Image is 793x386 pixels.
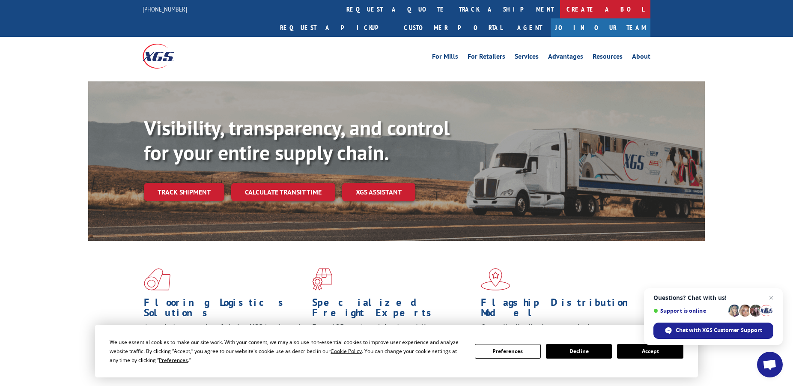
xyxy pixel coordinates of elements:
a: Agent [509,18,551,37]
a: Track shipment [144,183,224,201]
span: As an industry carrier of choice, XGS has brought innovation and dedication to flooring logistics... [144,322,305,353]
span: Chat with XGS Customer Support [676,326,762,334]
a: Customer Portal [397,18,509,37]
span: Support is online [653,308,725,314]
span: Questions? Chat with us! [653,294,773,301]
a: About [632,53,650,63]
div: We use essential cookies to make our site work. With your consent, we may also use non-essential ... [110,338,464,365]
button: Decline [546,344,612,359]
div: Cookie Consent Prompt [95,325,698,377]
a: XGS ASSISTANT [342,183,415,201]
a: Request a pickup [274,18,397,37]
span: Cookie Policy [331,347,362,355]
a: Calculate transit time [231,183,335,201]
span: Preferences [159,356,188,364]
h1: Flagship Distribution Model [481,297,643,322]
a: Join Our Team [551,18,650,37]
p: From 123 overlength loads to delicate cargo, our experienced staff knows the best way to move you... [312,322,474,360]
a: For Mills [432,53,458,63]
a: For Retailers [468,53,505,63]
button: Accept [617,344,683,359]
span: Chat with XGS Customer Support [653,323,773,339]
a: Resources [593,53,623,63]
h1: Flooring Logistics Solutions [144,297,306,322]
a: Advantages [548,53,583,63]
a: [PHONE_NUMBER] [143,5,187,13]
img: xgs-icon-focused-on-flooring-red [312,268,332,290]
a: Open chat [757,352,783,377]
img: xgs-icon-flagship-distribution-model-red [481,268,510,290]
span: Our agile distribution network gives you nationwide inventory management on demand. [481,322,638,342]
button: Preferences [475,344,541,359]
b: Visibility, transparency, and control for your entire supply chain. [144,114,450,166]
a: Services [515,53,539,63]
h1: Specialized Freight Experts [312,297,474,322]
img: xgs-icon-total-supply-chain-intelligence-red [144,268,170,290]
